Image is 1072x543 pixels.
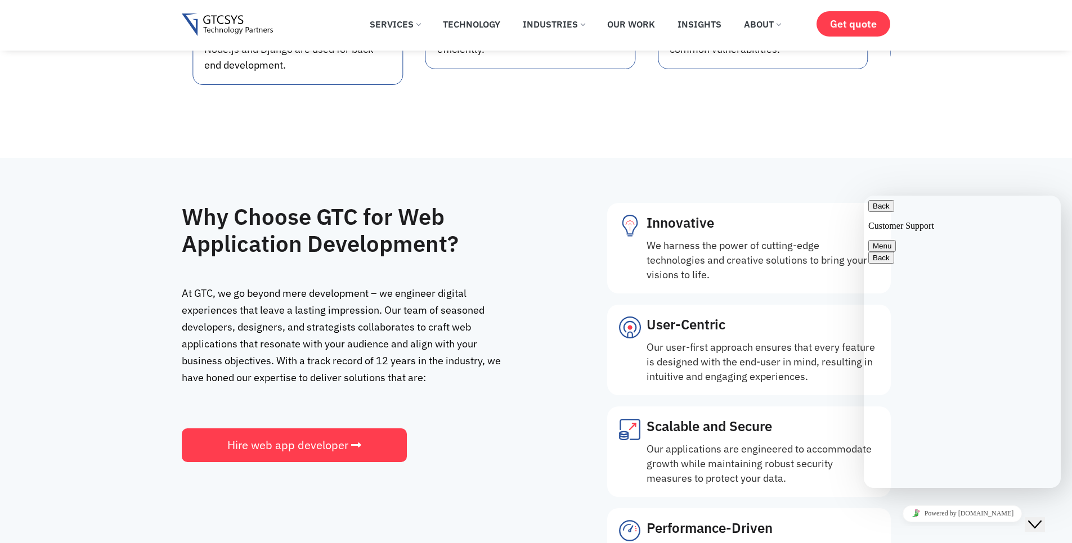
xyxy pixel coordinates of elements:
a: Hire web app developer [182,428,407,462]
a: Technology [434,12,509,37]
p: Our applications are engineered to accommodate growth while maintaining robust security measures ... [647,442,880,486]
a: Industries [514,12,593,37]
p: We harness the power of cutting-edge technologies and creative solutions to bring your visions to... [647,238,880,282]
a: Services [361,12,429,37]
span: Innovative [647,214,714,232]
a: Our Work [599,12,663,37]
span: User-Centric [647,315,725,333]
a: About [735,12,789,37]
p: At GTC, we go beyond mere development – we engineer digital experiences that leave a lasting impr... [182,285,501,386]
img: Gtcsys logo [182,13,273,37]
a: Insights [669,12,730,37]
a: Get quote [817,11,890,37]
span: Scalable and Secure [647,417,772,435]
span: Hire web app developer [227,437,348,453]
p: Our user-first approach ensures that every feature is designed with the end-user in mind, resulti... [647,340,880,384]
h2: Why Choose GTC for Web Application Development? [182,203,501,257]
span: Get quote [830,18,877,30]
iframe: chat widget [864,501,1061,526]
iframe: chat widget [1025,498,1061,532]
iframe: chat widget [864,196,1061,488]
span: Performance-Driven [647,519,773,537]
